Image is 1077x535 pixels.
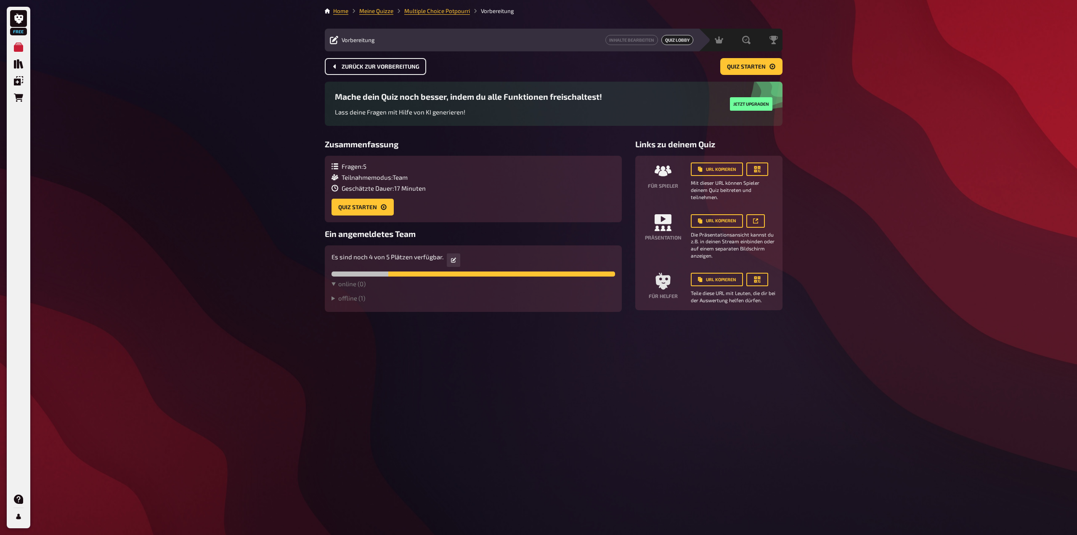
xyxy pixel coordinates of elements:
[342,37,375,43] span: Vorbereitung
[720,58,783,75] button: Quiz starten
[470,7,514,15] li: Vorbereitung
[333,8,348,14] a: Home
[335,108,465,116] span: Lass deine Fragen mit Hilfe von KI generieren!
[691,290,776,304] small: Teile diese URL mit Leuten, die dir bei der Auswertung helfen dürfen.
[648,183,678,189] h4: Für Spieler
[342,173,408,181] span: Teilnahmemodus : Team
[661,35,693,45] a: Quiz Lobby
[635,139,783,149] h3: Links zu deinem Quiz
[730,97,772,111] button: Jetzt upgraden
[691,231,776,259] small: Die Präsentationsansicht kannst du z.B. in deinen Stream einbinden oder auf einem separaten Bilds...
[11,29,26,34] span: Free
[649,293,678,299] h4: Für Helfer
[332,280,615,287] summary: online (0)
[335,92,602,101] h3: Mache dein Quiz noch besser, indem du alle Funktionen freischaltest!
[645,234,682,240] h4: Präsentation
[332,252,443,262] p: Es sind noch 4 von 5 Plätzen verfügbar.
[359,8,393,14] a: Meine Quizze
[691,273,743,286] button: URL kopieren
[325,139,622,149] h3: Zusammenfassung
[333,7,348,15] li: Home
[404,8,470,14] a: Multiple Choice Potpourri
[342,64,419,70] span: Zurück zur Vorbereitung
[325,58,426,75] button: Zurück zur Vorbereitung
[332,162,426,170] div: Fragen : 5
[325,229,622,239] h3: Ein angemeldetes Team
[605,35,658,45] button: Inhalte Bearbeiten
[348,7,393,15] li: Meine Quizze
[332,294,615,302] summary: offline (1)
[691,214,743,228] button: URL kopieren
[727,64,766,70] span: Quiz starten
[691,162,743,176] button: URL kopieren
[342,184,426,192] span: Geschätzte Dauer : 17 Minuten
[691,179,776,200] small: Mit dieser URL können Spieler deinem Quiz beitreten und teilnehmen.
[332,199,394,216] button: Quiz starten
[393,7,470,15] li: Multiple Choice Potpourri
